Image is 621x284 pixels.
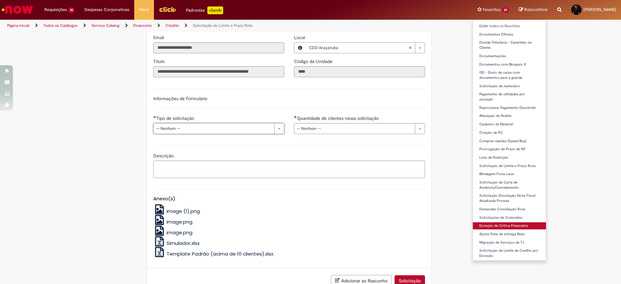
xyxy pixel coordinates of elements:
[297,123,412,134] span: -- Nenhum --
[92,23,119,28] a: Service Catalog
[153,42,284,53] input: Email
[473,222,546,229] a: Exceção da Crítica Financeira
[473,192,546,204] a: Solicitação Devolução Nota Fiscal Atualizada Promax
[473,39,546,51] a: Dúvida Tributária - Caminhão no Cliente
[133,23,152,28] a: Financeiro
[473,53,546,60] a: Documentações
[473,19,546,261] ul: Favoritos
[294,43,306,53] button: Local, Visualizar este registro CDD Araçatuba
[153,196,425,202] h5: Anexo(s)
[84,6,129,13] span: Despesas Corporativas
[473,214,546,221] a: Solicitações de Comodato
[473,129,546,136] a: Criação de RC
[1,3,34,16] img: ServiceNow
[156,123,271,134] span: -- Nenhum --
[186,6,223,14] div: Padroniza
[153,229,193,236] a: image.png
[43,23,78,28] a: Todos os Catálogos
[473,112,546,120] a: Alteração de Pedido
[294,116,297,118] span: Necessários
[294,66,425,77] input: Código da Unidade
[473,206,546,213] a: Demandas Conciliação Rota
[473,121,546,128] a: Cadastro de Material
[294,58,334,65] label: Somente leitura - Código da Unidade
[473,146,546,153] a: Prorrogação de Prazo de NF
[583,7,616,12] span: [PERSON_NAME]
[153,34,165,41] label: Somente leitura - Email
[473,239,546,246] a: Migração de Serviços de T.I.
[153,218,193,225] a: image.png
[167,250,273,257] span: Template Padrão (acima de 10 clientes).xlsx
[153,208,200,215] a: image (1).png
[139,6,149,13] span: More
[156,115,195,121] span: Tipo de solicitação
[473,69,546,81] a: GD - Envio de caixa com documentos para a guarda
[473,83,546,90] a: Solicitação de numerário
[167,218,192,225] span: image.png
[309,43,409,53] span: CDD Araçatuba
[473,23,546,30] a: Exibir todos os Favoritos
[473,231,546,238] a: Ajuste Data de entrega Bees
[153,35,165,40] span: Somente leitura - Email
[153,161,425,178] textarea: Descrição
[473,163,546,170] a: Solicitação de Limite e Prazo Rota
[519,7,548,13] a: Rascunhos
[153,96,207,101] label: Informações de Formulário
[167,229,192,236] span: image.png
[306,43,425,53] a: CDD AraçatubaLimpar campo Local
[473,61,546,68] a: Documentos com Bloqueio R
[473,91,546,103] a: Pagamento de utilidades por exceção
[68,7,75,13] span: 14
[153,58,166,64] span: Somente leitura - Título
[294,58,334,64] span: Somente leitura - Código da Unidade
[167,240,200,247] span: Simulador.xlsx
[502,7,509,13] span: 29
[7,23,29,28] a: Página inicial
[473,31,546,38] a: Documentos Oficiais
[193,23,252,28] a: Solicitação de Limite e Prazo Rota
[524,6,548,13] span: Rascunhos
[153,250,274,257] a: Template Padrão (acima de 10 clientes).xlsx
[473,247,546,259] a: Solicitação de Limite de Credito por Exceção
[473,138,546,145] a: Compras rápidas (Speed Buy)
[473,179,546,191] a: Solicitação de Carta de Anuência/Cancelamento
[153,153,175,159] span: Descrição
[405,43,415,53] abbr: Limpar campo Local
[153,58,166,65] label: Somente leitura - Título
[44,6,67,13] span: Requisições
[166,23,179,28] a: Crédito
[297,115,380,121] span: Quantidade de clientes nessa solicitação
[5,20,409,32] ul: Trilhas de página
[153,240,200,247] a: Simulador.xlsx
[159,5,176,14] img: click_logo_yellow_360x200.png
[473,104,546,111] a: Reprocessar Pagamento Devolvido
[167,208,200,215] span: image (1).png
[483,6,501,13] span: Favoritos
[473,154,546,161] a: Lista de Restrição
[473,171,546,178] a: Blindagem Frota Leve
[153,66,284,77] input: Título
[207,6,223,14] p: +GenAi
[153,116,156,118] span: Necessários
[294,35,306,40] span: Local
